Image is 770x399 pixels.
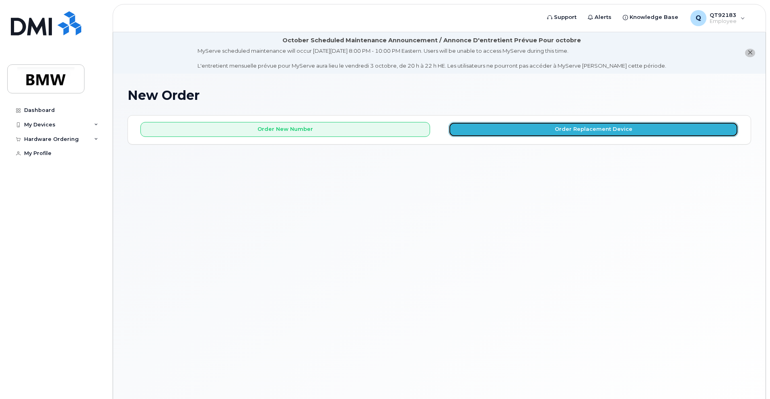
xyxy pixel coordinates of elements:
[745,49,755,57] button: close notification
[449,122,738,137] button: Order Replacement Device
[282,36,581,45] div: October Scheduled Maintenance Announcement / Annonce D'entretient Prévue Pour octobre
[198,47,666,70] div: MyServe scheduled maintenance will occur [DATE][DATE] 8:00 PM - 10:00 PM Eastern. Users will be u...
[140,122,430,137] button: Order New Number
[128,88,751,102] h1: New Order
[735,364,764,393] iframe: Messenger Launcher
